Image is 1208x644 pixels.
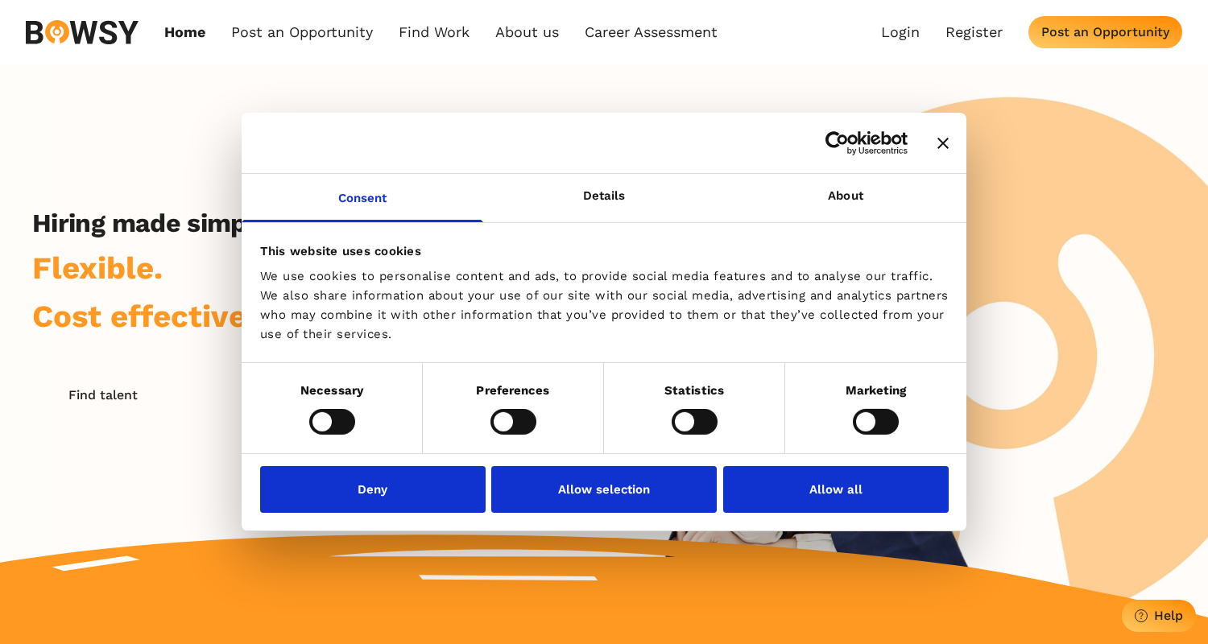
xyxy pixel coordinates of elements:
[664,383,724,398] strong: Statistics
[32,378,173,411] button: Find talent
[32,208,275,238] h2: Hiring made simple.
[767,130,908,155] a: Usercentrics Cookiebot - opens in a new window
[26,20,139,44] img: svg%3e
[32,298,255,334] span: Cost effective.
[242,174,483,222] a: Consent
[1154,608,1183,623] div: Help
[1122,600,1196,632] button: Help
[937,137,949,148] button: Close banner
[483,174,725,222] a: Details
[881,23,920,41] a: Login
[723,466,949,513] button: Allow all
[260,241,949,260] div: This website uses cookies
[945,23,1003,41] a: Register
[476,383,549,398] strong: Preferences
[725,174,966,222] a: About
[260,466,486,513] button: Deny
[300,383,363,398] strong: Necessary
[491,466,717,513] button: Allow selection
[585,23,718,41] a: Career Assessment
[164,23,205,41] a: Home
[846,383,907,398] strong: Marketing
[68,387,138,402] div: Find talent
[260,266,949,344] div: We use cookies to personalise content and ads, to provide social media features and to analyse ou...
[32,250,163,286] span: Flexible.
[1041,24,1169,39] div: Post an Opportunity
[1028,16,1182,48] button: Post an Opportunity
